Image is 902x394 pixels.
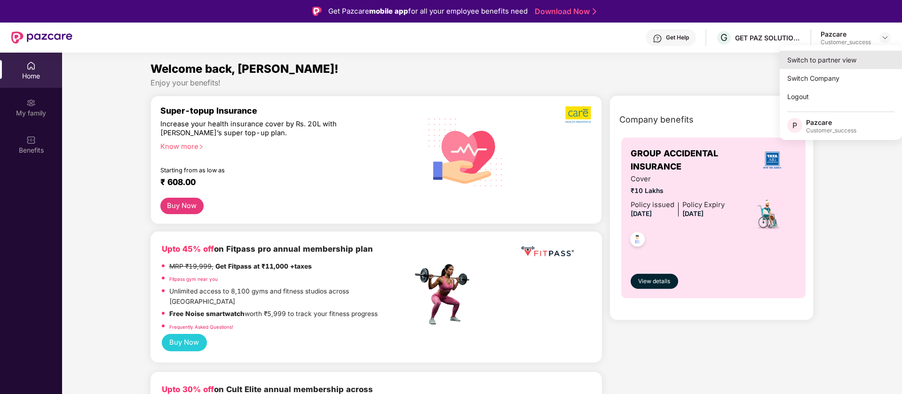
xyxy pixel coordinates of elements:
[631,210,652,217] span: [DATE]
[421,106,511,197] img: svg+xml;base64,PHN2ZyB4bWxucz0iaHR0cDovL3d3dy53My5vcmcvMjAwMC9zdmciIHhtbG5zOnhsaW5rPSJodHRwOi8vd3...
[593,7,596,16] img: Stroke
[328,6,528,17] div: Get Pazcare for all your employee benefits need
[312,7,322,16] img: Logo
[160,167,372,173] div: Starting from as low as
[780,69,902,87] div: Switch Company
[682,200,725,210] div: Policy Expiry
[160,120,372,138] div: Increase your health insurance cover by Rs. 20L with [PERSON_NAME]’s super top-up plan.
[160,198,204,214] button: Buy Now
[412,262,478,327] img: fpp.png
[565,106,592,124] img: b5dec4f62d2307b9de63beb79f102df3.png
[806,127,856,134] div: Customer_success
[169,263,214,270] del: MRP ₹19,999,
[160,106,412,116] div: Super-topup Insurance
[780,51,902,69] div: Switch to partner view
[735,33,801,42] div: GET PAZ SOLUTIONS PRIVATE LIMTED
[631,174,725,185] span: Cover
[160,177,403,188] div: ₹ 608.00
[162,385,214,394] b: Upto 30% off
[806,118,856,127] div: Pazcare
[169,324,233,330] a: Frequently Asked Questions!
[631,147,748,174] span: GROUP ACCIDENTAL INSURANCE
[638,277,670,286] span: View details
[169,286,412,307] p: Unlimited access to 8,100 gyms and fitness studios across [GEOGRAPHIC_DATA]
[821,30,871,39] div: Pazcare
[631,186,725,196] span: ₹10 Lakhs
[519,243,576,260] img: fppp.png
[881,34,889,41] img: svg+xml;base64,PHN2ZyBpZD0iRHJvcGRvd24tMzJ4MzIiIHhtbG5zPSJodHRwOi8vd3d3LnczLm9yZy8yMDAwL3N2ZyIgd2...
[619,113,694,126] span: Company benefits
[26,98,36,108] img: svg+xml;base64,PHN2ZyB3aWR0aD0iMjAiIGhlaWdodD0iMjAiIHZpZXdCb3g9IjAgMCAyMCAyMCIgZmlsbD0ibm9uZSIgeG...
[160,142,407,149] div: Know more
[150,78,814,88] div: Enjoy your benefits!
[162,334,207,351] button: Buy Now
[169,309,378,319] p: worth ₹5,999 to track your fitness progress
[26,135,36,145] img: svg+xml;base64,PHN2ZyBpZD0iQmVuZWZpdHMiIHhtbG5zPSJodHRwOi8vd3d3LnczLm9yZy8yMDAwL3N2ZyIgd2lkdGg9Ij...
[821,39,871,46] div: Customer_success
[780,87,902,106] div: Logout
[752,198,784,231] img: icon
[150,62,339,76] span: Welcome back, [PERSON_NAME]!
[169,276,218,282] a: Fitpass gym near you
[26,61,36,70] img: svg+xml;base64,PHN2ZyBpZD0iSG9tZSIgeG1sbnM9Imh0dHA6Ly93d3cudzMub3JnLzIwMDAvc3ZnIiB3aWR0aD0iMjAiIG...
[369,7,408,15] strong: mobile app
[626,229,649,252] img: svg+xml;base64,PHN2ZyB4bWxucz0iaHR0cDovL3d3dy53My5vcmcvMjAwMC9zdmciIHdpZHRoPSI0OC45NDMiIGhlaWdodD...
[11,31,72,44] img: New Pazcare Logo
[666,34,689,41] div: Get Help
[631,200,674,210] div: Policy issued
[535,7,593,16] a: Download Now
[198,144,204,149] span: right
[653,34,662,43] img: svg+xml;base64,PHN2ZyBpZD0iSGVscC0zMngzMiIgeG1sbnM9Imh0dHA6Ly93d3cudzMub3JnLzIwMDAvc3ZnIiB3aWR0aD...
[162,244,214,254] b: Upto 45% off
[682,210,704,217] span: [DATE]
[792,120,797,131] span: P
[720,32,728,43] span: G
[169,310,245,317] strong: Free Noise smartwatch
[631,274,678,289] button: View details
[760,147,785,173] img: insurerLogo
[215,263,312,270] strong: Get Fitpass at ₹11,000 +taxes
[162,244,373,254] b: on Fitpass pro annual membership plan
